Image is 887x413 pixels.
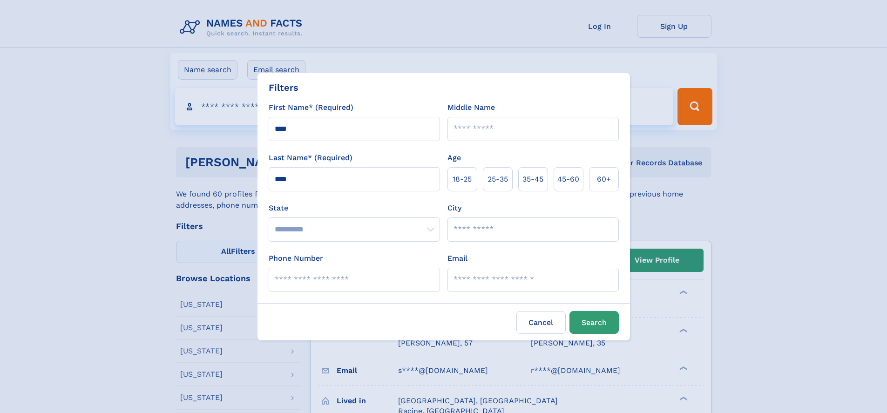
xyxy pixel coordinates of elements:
[269,253,323,264] label: Phone Number
[447,203,461,214] label: City
[447,152,461,163] label: Age
[269,152,352,163] label: Last Name* (Required)
[269,81,298,95] div: Filters
[597,174,611,185] span: 60+
[447,102,495,113] label: Middle Name
[557,174,579,185] span: 45‑60
[522,174,543,185] span: 35‑45
[516,311,566,334] label: Cancel
[488,174,508,185] span: 25‑35
[569,311,619,334] button: Search
[447,253,467,264] label: Email
[453,174,472,185] span: 18‑25
[269,102,353,113] label: First Name* (Required)
[269,203,440,214] label: State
